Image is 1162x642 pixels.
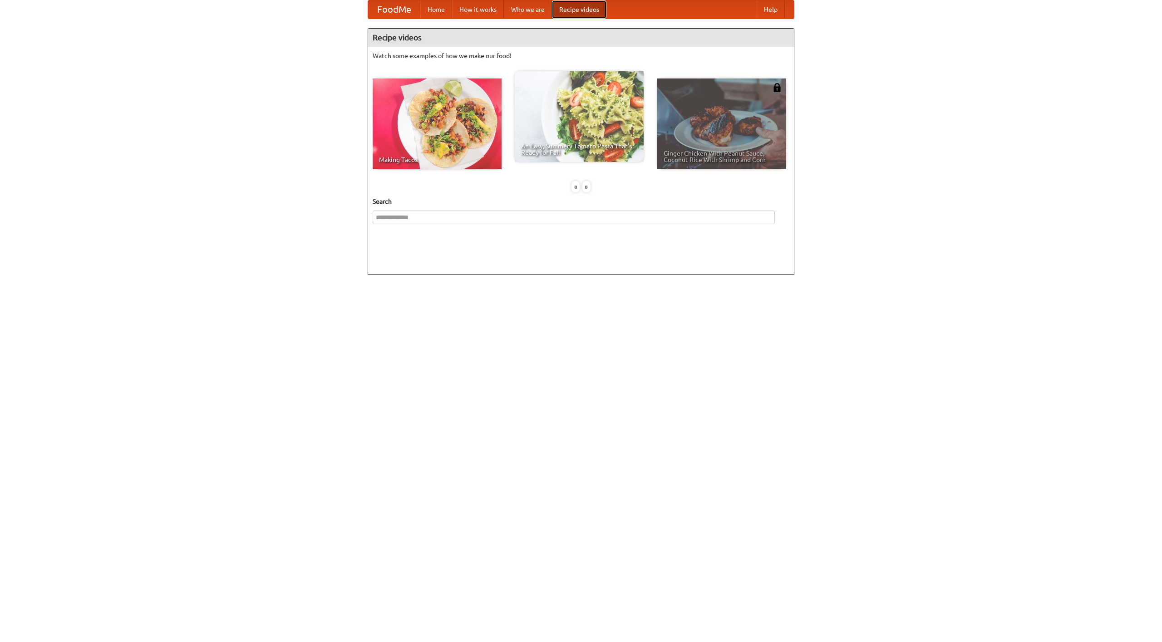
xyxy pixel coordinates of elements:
a: Making Tacos [373,78,502,169]
div: » [582,181,591,192]
a: Help [757,0,785,19]
h4: Recipe videos [368,29,794,47]
h5: Search [373,197,789,206]
a: Home [420,0,452,19]
img: 483408.png [773,83,782,92]
a: Recipe videos [552,0,606,19]
a: How it works [452,0,504,19]
a: An Easy, Summery Tomato Pasta That's Ready for Fall [515,71,644,162]
p: Watch some examples of how we make our food! [373,51,789,60]
span: An Easy, Summery Tomato Pasta That's Ready for Fall [521,143,637,156]
div: « [571,181,580,192]
span: Making Tacos [379,157,495,163]
a: FoodMe [368,0,420,19]
a: Who we are [504,0,552,19]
